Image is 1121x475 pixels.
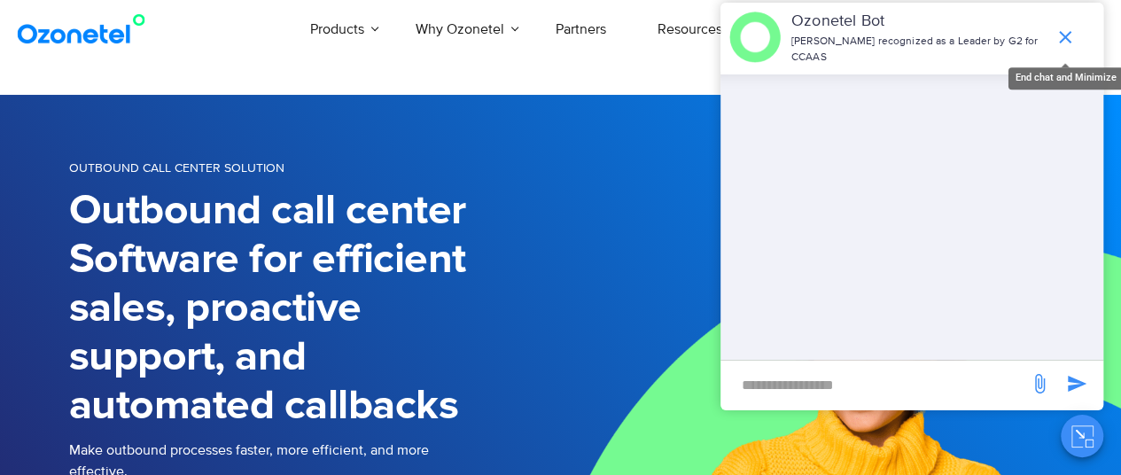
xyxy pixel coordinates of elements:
p: [PERSON_NAME] recognized as a Leader by G2 for CCAAS [791,34,1046,66]
button: Close chat [1061,415,1103,457]
h1: Outbound call center Software for efficient sales, proactive support, and automated callbacks [69,187,561,431]
span: end chat or minimize [1047,19,1083,55]
span: OUTBOUND CALL CENTER SOLUTION [69,160,284,175]
span: send message [1022,366,1057,401]
span: send message [1059,366,1094,401]
div: new-msg-input [729,370,1020,401]
p: Ozonetel Bot [791,10,1046,34]
img: header [729,12,781,63]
